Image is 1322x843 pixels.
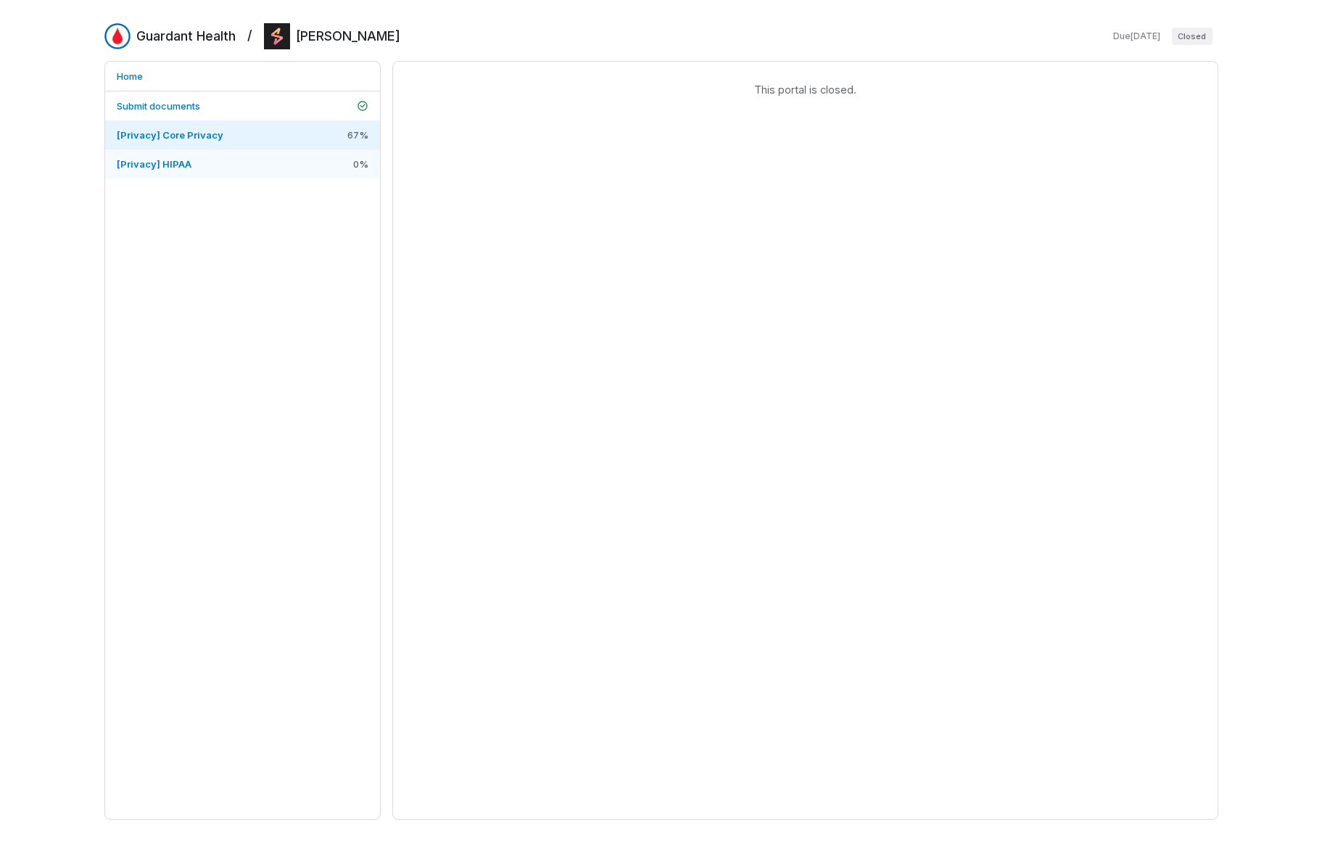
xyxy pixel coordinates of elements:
[117,100,200,112] span: Submit documents
[1172,28,1212,45] span: Closed
[353,157,368,170] span: 0 %
[117,158,191,170] span: [Privacy] HIPAA
[247,23,252,45] h2: /
[347,128,368,141] span: 67 %
[296,27,400,46] h2: [PERSON_NAME]
[136,27,236,46] h2: Guardant Health
[105,120,380,149] a: [Privacy] Core Privacy67%
[105,62,380,91] a: Home
[105,91,380,120] a: Submit documents
[105,149,380,178] a: [Privacy] HIPAA0%
[117,129,223,141] span: [Privacy] Core Privacy
[405,82,1206,97] span: This portal is closed.
[1113,30,1160,42] span: Due [DATE]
